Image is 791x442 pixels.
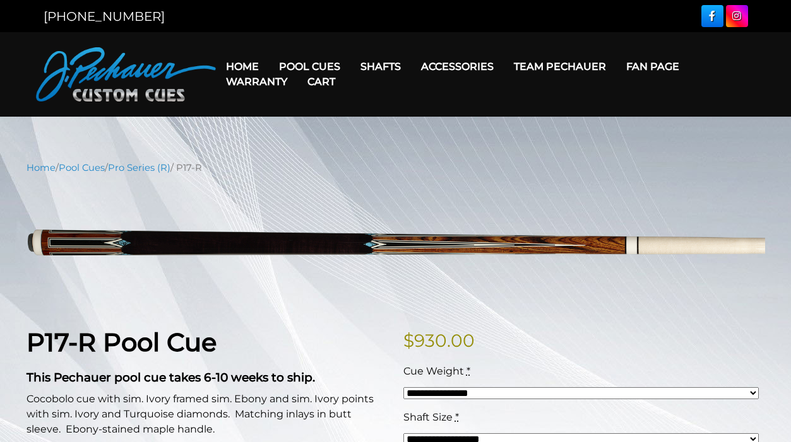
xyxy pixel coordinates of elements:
a: Pool Cues [269,50,350,83]
span: Shaft Size [403,411,453,423]
abbr: required [455,411,459,423]
a: Home [27,162,56,173]
span: Cue Weight [403,365,464,377]
a: Shafts [350,50,411,83]
a: Accessories [411,50,504,83]
span: $ [403,330,414,351]
a: Warranty [216,66,297,98]
a: Team Pechauer [504,50,616,83]
img: Pechauer Custom Cues [36,47,216,102]
a: Home [216,50,269,83]
strong: This Pechauer pool cue takes 6-10 weeks to ship. [27,370,315,385]
a: [PHONE_NUMBER] [44,9,165,24]
strong: P17-R Pool Cue [27,327,217,358]
a: Fan Page [616,50,689,83]
img: P17-N.png [27,184,765,307]
bdi: 930.00 [403,330,475,351]
p: Cocobolo cue with sim. Ivory framed sim. Ebony and sim. Ivory points with sim. Ivory and Turquois... [27,392,388,437]
abbr: required [467,365,470,377]
nav: Breadcrumb [27,161,765,175]
a: Cart [297,66,345,98]
a: Pro Series (R) [108,162,170,173]
a: Pool Cues [59,162,105,173]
